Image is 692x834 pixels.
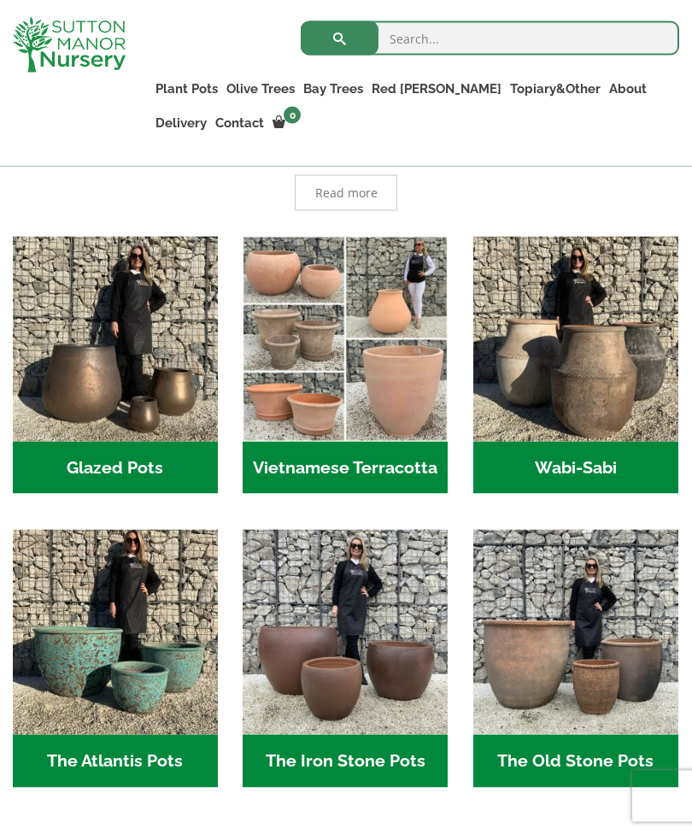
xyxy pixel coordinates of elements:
[13,17,126,73] img: logo
[473,530,678,735] img: The Old Stone Pots
[243,530,448,735] img: The Iron Stone Pots
[222,77,299,101] a: Olive Trees
[367,77,506,101] a: Red [PERSON_NAME]
[605,77,651,101] a: About
[473,237,678,494] a: Visit product category Wabi-Sabi
[151,111,211,135] a: Delivery
[13,237,218,442] img: Glazed Pots
[243,735,448,788] h2: The Iron Stone Pots
[211,111,268,135] a: Contact
[13,735,218,788] h2: The Atlantis Pots
[301,21,679,56] input: Search...
[473,530,678,787] a: Visit product category The Old Stone Pots
[284,107,301,124] span: 0
[315,187,378,199] span: Read more
[243,442,448,495] h2: Vietnamese Terracotta
[473,442,678,495] h2: Wabi-Sabi
[151,77,222,101] a: Plant Pots
[13,442,218,495] h2: Glazed Pots
[13,530,218,787] a: Visit product category The Atlantis Pots
[299,77,367,101] a: Bay Trees
[243,237,448,442] img: Vietnamese Terracotta
[243,237,448,494] a: Visit product category Vietnamese Terracotta
[243,530,448,787] a: Visit product category The Iron Stone Pots
[13,237,218,494] a: Visit product category Glazed Pots
[506,77,605,101] a: Topiary&Other
[473,735,678,788] h2: The Old Stone Pots
[473,237,678,442] img: Wabi-Sabi
[268,111,306,135] a: 0
[13,530,218,735] img: The Atlantis Pots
